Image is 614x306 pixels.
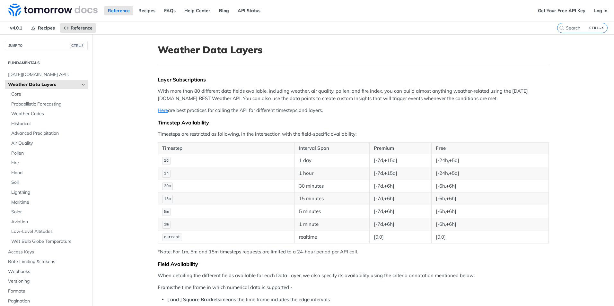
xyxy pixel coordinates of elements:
span: Soil [11,179,86,186]
td: 1 hour [294,167,369,180]
span: Low-Level Altitudes [11,228,86,235]
kbd: CTRL-K [588,25,606,31]
span: Pagination [8,298,86,304]
span: Historical [11,121,86,127]
span: Weather Data Layers [8,81,79,88]
span: Air Quality [11,140,86,147]
td: 30 minutes [294,180,369,192]
a: Reference [104,6,133,15]
button: JUMP TOCTRL-/ [5,41,88,50]
svg: Search [559,25,564,30]
span: Versioning [8,278,86,285]
td: [-24h,+5d] [431,154,548,167]
a: Log In [591,6,611,15]
strong: Frame: [158,284,173,290]
a: Formats [5,286,88,296]
span: Webhooks [8,268,86,275]
p: the time frame in which numerical data is supported - [158,284,549,291]
span: Access Keys [8,249,86,255]
a: Pollen [8,149,88,158]
span: 1d [164,158,169,163]
a: Soil [8,178,88,187]
td: [-7d,+6h] [370,192,432,205]
td: [-7d,+15d] [370,154,432,167]
td: [-6h,+6h] [431,180,548,192]
span: Wet Bulb Globe Temperature [11,238,86,245]
td: 5 minutes [294,205,369,218]
a: Weather Data LayersHide subpages for Weather Data Layers [5,80,88,89]
a: API Status [234,6,264,15]
td: [-7d,+6h] [370,205,432,218]
a: Wet Bulb Globe Temperature [8,237,88,246]
span: Flood [11,170,86,176]
td: [-7d,+6h] [370,218,432,231]
span: 1h [164,171,169,176]
a: Low-Level Altitudes [8,227,88,236]
a: Versioning [5,276,88,286]
td: [-6h,+6h] [431,192,548,205]
button: Hide subpages for Weather Data Layers [81,82,86,87]
span: Fire [11,160,86,166]
a: Weather Codes [8,109,88,119]
p: With more than 80 different data fields available, including weather, air quality, pollen, and fi... [158,88,549,102]
td: [-6h,+6h] [431,218,548,231]
th: Interval Span [294,143,369,154]
a: Probabilistic Forecasting [8,99,88,109]
h1: Weather Data Layers [158,44,549,55]
td: [-24h,+5d] [431,167,548,180]
a: Recipes [135,6,159,15]
a: Blog [215,6,232,15]
span: Lightning [11,189,86,196]
a: Flood [8,168,88,178]
span: Reference [71,25,92,31]
div: Timestep Availability [158,119,549,126]
th: Premium [370,143,432,154]
span: v4.0.1 [6,23,26,33]
a: Webhooks [5,267,88,276]
a: [DATE][DOMAIN_NAME] APIs [5,70,88,80]
a: Access Keys [5,247,88,257]
td: [0,0] [431,231,548,243]
a: Air Quality [8,139,88,148]
a: Rate Limiting & Tokens [5,257,88,267]
a: Solar [8,207,88,217]
p: When detailing the different fields available for each Data Layer, we also specify its availabili... [158,272,549,279]
span: Formats [8,288,86,294]
a: Lightning [8,188,88,197]
span: [DATE][DOMAIN_NAME] APIs [8,72,86,78]
li: means the time frame includes the edge intervals [167,296,549,303]
th: Free [431,143,548,154]
a: Historical [8,119,88,129]
a: Help Center [181,6,214,15]
span: 15m [164,197,171,201]
th: Timestep [158,143,295,154]
a: Aviation [8,217,88,227]
td: [-7d,+6h] [370,180,432,192]
span: Probabilistic Forecasting [11,101,86,107]
a: Reference [60,23,96,33]
a: Pagination [5,296,88,306]
strong: [ and ] Square Brackets: [167,296,221,302]
span: CTRL-/ [70,43,84,48]
a: Get Your Free API Key [534,6,589,15]
span: Maritime [11,199,86,206]
span: 1m [164,222,169,227]
a: Here [158,107,168,113]
a: Core [8,89,88,99]
span: Recipes [38,25,55,31]
span: Aviation [11,219,86,225]
p: are best practices for calling the API for different timesteps and layers. [158,107,549,114]
div: Field Availability [158,261,549,267]
td: [0,0] [370,231,432,243]
td: 1 day [294,154,369,167]
a: FAQs [161,6,179,15]
a: Recipes [27,23,58,33]
td: 1 minute [294,218,369,231]
p: *Note: For 1m, 5m and 15m timesteps requests are limited to a 24-hour period per API call. [158,248,549,256]
span: Solar [11,209,86,215]
div: Layer Subscriptions [158,76,549,83]
p: Timesteps are restricted as following, in the intersection with the field-specific availability: [158,131,549,138]
a: Fire [8,158,88,168]
span: Weather Codes [11,111,86,117]
span: 5m [164,210,169,214]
